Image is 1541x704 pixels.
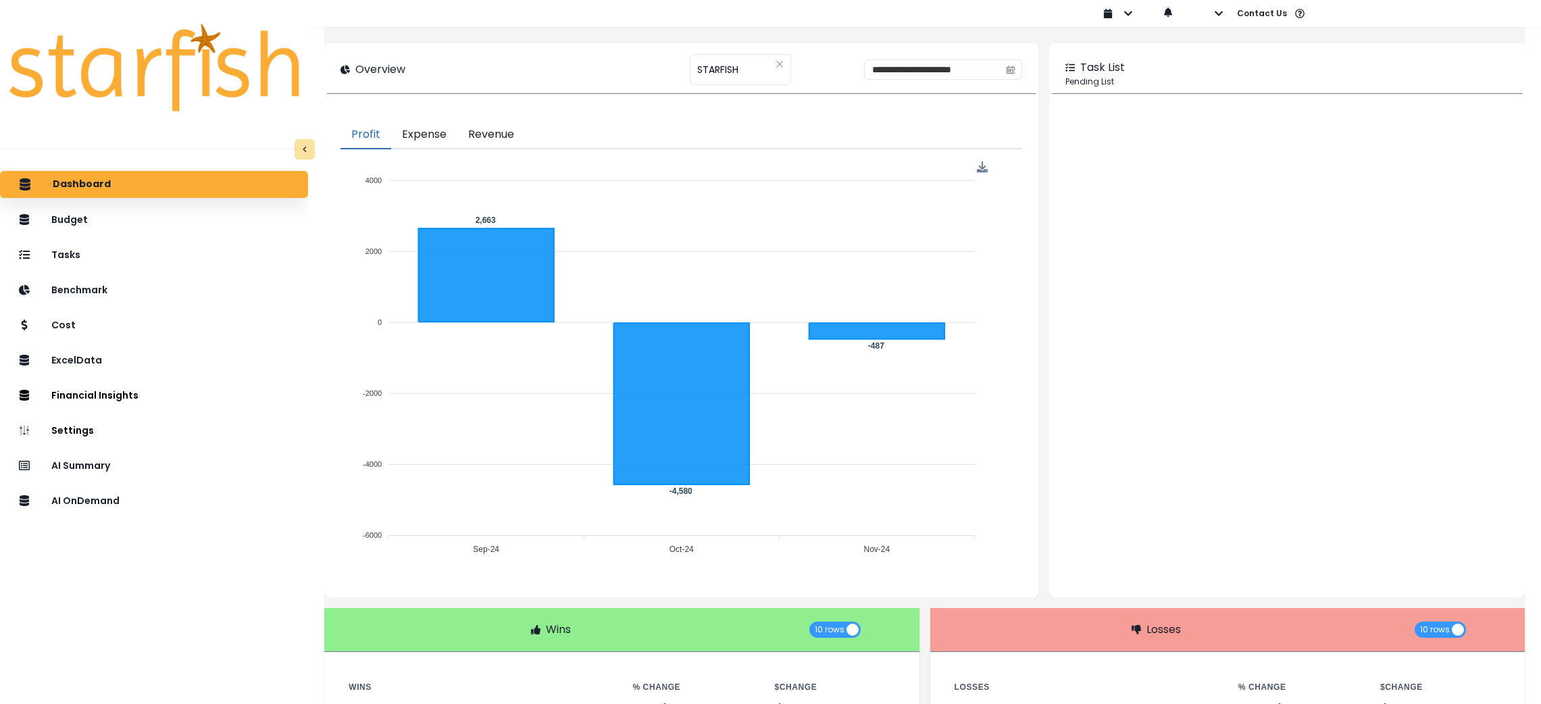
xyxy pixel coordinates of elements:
[365,176,382,184] tspan: 4000
[51,284,107,296] p: Benchmark
[1080,59,1125,76] p: Task List
[776,57,784,71] button: Clear
[474,545,500,554] tspan: Sep-24
[1420,622,1450,638] span: 10 rows
[622,679,763,695] th: % Change
[51,495,120,507] p: AI OnDemand
[815,622,844,638] span: 10 rows
[776,60,784,68] svg: close
[944,679,1228,695] th: Losses
[51,355,102,366] p: ExcelData
[51,214,88,226] p: Budget
[391,121,457,149] button: Expense
[53,178,111,191] p: Dashboard
[864,545,890,554] tspan: Nov-24
[1228,679,1369,695] th: % Change
[363,531,382,539] tspan: -6000
[363,460,382,468] tspan: -4000
[977,161,988,173] img: Download Profit
[1146,622,1181,638] p: Losses
[457,121,525,149] button: Revenue
[340,121,391,149] button: Profit
[51,249,80,261] p: Tasks
[977,161,988,173] div: Menu
[1006,65,1015,74] svg: calendar
[1369,679,1511,695] th: $ Change
[365,247,382,255] tspan: 2000
[51,320,76,331] p: Cost
[378,318,382,326] tspan: 0
[670,545,694,554] tspan: Oct-24
[697,55,738,84] span: STARFISH
[1065,76,1509,88] p: Pending List
[51,460,110,472] p: AI Summary
[338,679,622,695] th: Wins
[764,679,906,695] th: $ Change
[355,61,405,78] p: Overview
[546,622,571,638] p: Wins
